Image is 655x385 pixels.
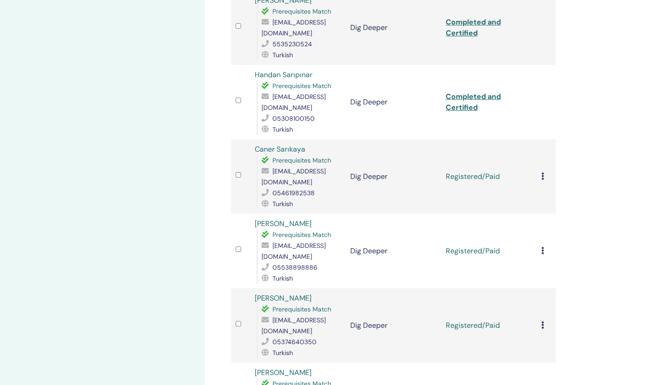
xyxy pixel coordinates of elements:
[272,200,293,208] span: Turkish
[255,70,312,79] a: Handan Sarıpınar
[446,17,501,38] a: Completed and Certified
[272,263,317,271] span: 05538898886
[255,368,312,377] a: [PERSON_NAME]
[346,288,441,363] td: Dig Deeper
[272,338,317,346] span: 05374640350
[255,144,305,154] a: Caner Sarıkaya
[346,214,441,288] td: Dig Deeper
[262,316,326,335] span: [EMAIL_ADDRESS][DOMAIN_NAME]
[272,40,312,48] span: 5535230524
[272,156,331,164] span: Prerequisites Match
[346,65,441,139] td: Dig Deeper
[346,139,441,214] td: Dig Deeper
[272,305,331,313] span: Prerequisites Match
[272,189,315,197] span: 05461982538
[272,82,331,90] span: Prerequisites Match
[262,242,326,261] span: [EMAIL_ADDRESS][DOMAIN_NAME]
[255,293,312,303] a: [PERSON_NAME]
[446,92,501,112] a: Completed and Certified
[262,93,326,112] span: [EMAIL_ADDRESS][DOMAIN_NAME]
[255,219,312,228] a: [PERSON_NAME]
[272,114,315,123] span: 05308100150
[262,167,326,186] span: [EMAIL_ADDRESS][DOMAIN_NAME]
[272,274,293,282] span: Turkish
[272,125,293,133] span: Turkish
[272,231,331,239] span: Prerequisites Match
[262,18,326,37] span: [EMAIL_ADDRESS][DOMAIN_NAME]
[272,349,293,357] span: Turkish
[272,7,331,15] span: Prerequisites Match
[272,51,293,59] span: Turkish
